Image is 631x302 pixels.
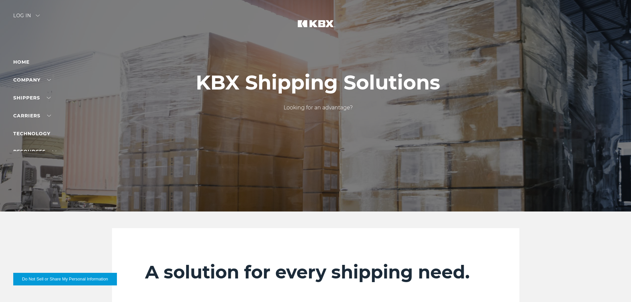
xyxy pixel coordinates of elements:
[13,149,56,154] a: RESOURCES
[13,59,29,65] a: Home
[145,261,486,283] h2: A solution for every shipping need.
[291,13,341,42] img: kbx logo
[13,77,51,83] a: Company
[13,131,50,137] a: Technology
[13,95,51,101] a: SHIPPERS
[196,104,440,112] p: Looking for an advantage?
[36,15,40,17] img: arrow
[196,71,440,94] h1: KBX Shipping Solutions
[13,113,51,119] a: Carriers
[13,13,40,23] div: Log in
[13,273,117,285] button: Do Not Sell or Share My Personal Information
